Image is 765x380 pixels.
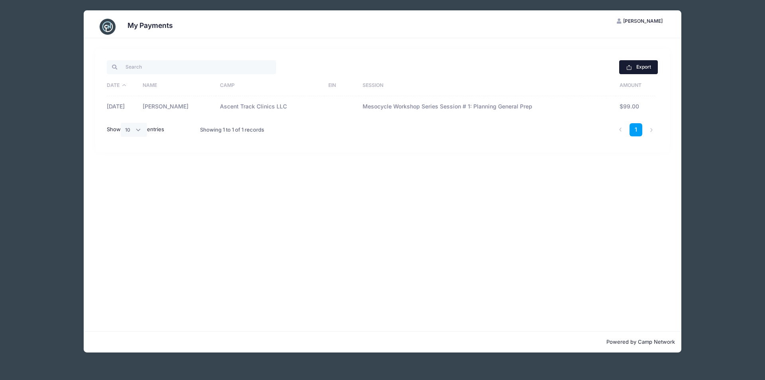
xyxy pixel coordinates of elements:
p: Powered by Camp Network [90,338,675,346]
th: Amount: activate to sort column ascending [616,75,655,96]
th: EIN: activate to sort column ascending [324,75,359,96]
th: Camp: activate to sort column ascending [216,75,324,96]
label: Show entries [107,123,164,136]
button: Export [619,60,658,74]
div: Showing 1 to 1 of 1 records [200,121,264,139]
img: CampNetwork [100,19,116,35]
h3: My Payments [127,21,173,30]
input: Search [107,60,276,74]
select: Showentries [121,123,147,136]
span: [PERSON_NAME] [623,18,663,24]
td: $99.00 [616,96,655,117]
th: Date: activate to sort column descending [107,75,138,96]
td: Ascent Track Clinics LLC [216,96,324,117]
td: [DATE] [107,96,138,117]
a: 1 [630,123,643,136]
th: Name: activate to sort column ascending [139,75,216,96]
button: [PERSON_NAME] [610,14,670,28]
th: Session: activate to sort column ascending [359,75,616,96]
td: [PERSON_NAME] [139,96,216,117]
td: Mesocycle Workshop Series Session # 1: Planning General Prep [359,96,616,117]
